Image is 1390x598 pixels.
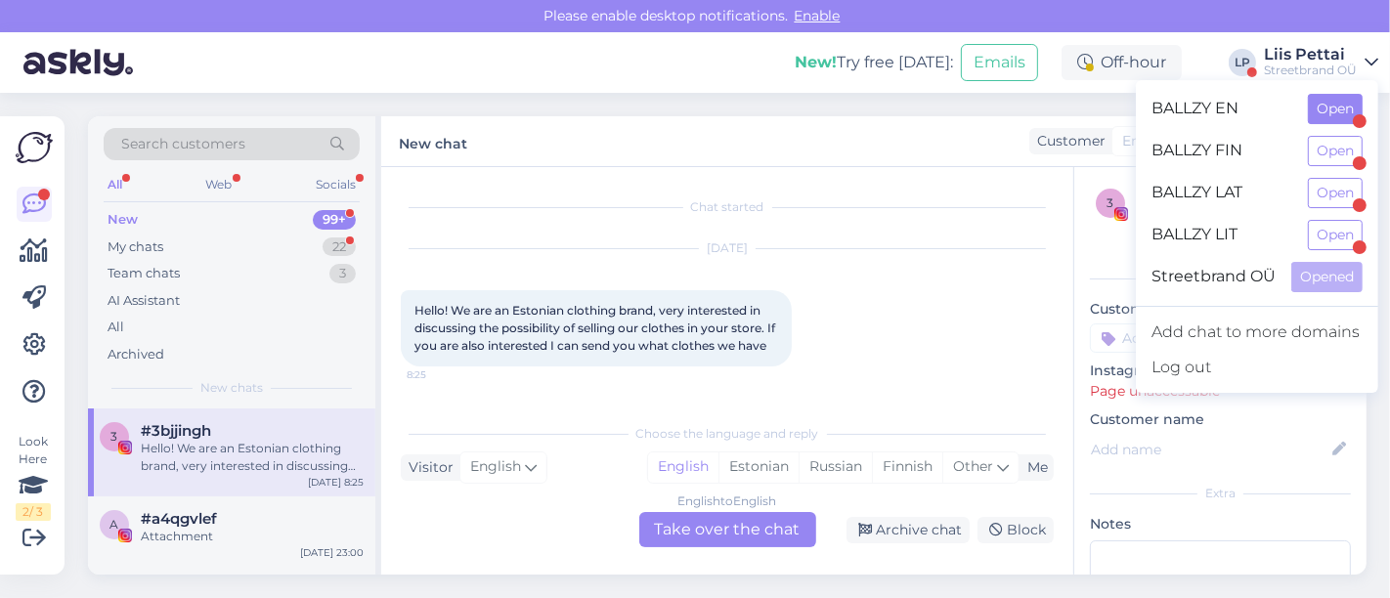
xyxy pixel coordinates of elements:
span: Streetbrand OÜ [1151,262,1276,292]
span: 8:25 [407,367,480,382]
div: Attachment [141,528,364,545]
div: 99+ [313,210,356,230]
div: All [104,172,126,197]
p: Customer tags [1090,299,1351,320]
div: [DATE] [401,239,1054,257]
span: BALLZY FIN [1151,136,1292,166]
span: Search customers [121,134,245,154]
div: Team chats [108,264,180,283]
div: Log out [1136,350,1378,385]
div: 2 / 3 [16,503,51,521]
span: 3 [1108,195,1114,210]
div: Russian [799,452,872,482]
div: 22 [323,237,356,257]
button: Opened [1291,262,1363,292]
div: Archive chat [847,517,970,543]
span: BALLZY LAT [1151,178,1292,208]
div: English [648,452,718,482]
p: Notes [1090,514,1351,534]
span: 3 [111,429,118,444]
div: English to English [678,492,777,510]
div: Off-hour [1062,45,1182,80]
div: Estonian [718,452,799,482]
div: Customer information [1090,270,1351,287]
span: Other [953,457,993,475]
div: Chat started [401,198,1054,216]
input: Add a tag [1090,323,1351,353]
p: Instagram page [1090,361,1351,381]
img: Askly Logo [16,132,53,163]
span: #a4qgvlef [141,510,217,528]
button: Open [1308,136,1363,166]
div: [DATE] 8:25 [308,475,364,490]
div: Extra [1090,485,1351,502]
span: English [470,456,521,478]
div: Archived [108,345,164,364]
div: My chats [108,237,163,257]
div: Liis Pettai [1264,47,1357,63]
label: New chat [399,128,467,154]
span: BALLZY EN [1151,94,1292,124]
span: New chats [200,379,263,397]
button: Open [1308,178,1363,208]
p: Customer name [1090,409,1351,430]
div: Look Here [16,433,51,521]
div: Web [202,172,237,197]
div: [DATE] 23:00 [300,545,364,560]
div: New [108,210,138,230]
div: Me [1020,457,1048,478]
div: Hello! We are an Estonian clothing brand, very interested in discussing the possibility of sellin... [141,440,364,475]
b: New! [795,53,837,71]
div: Take over the chat [639,512,816,547]
span: Hello! We are an Estonian clothing brand, very interested in discussing the possibility of sellin... [414,303,778,353]
a: Add chat to more domains [1136,315,1378,350]
div: Block [977,517,1054,543]
span: a [110,517,119,532]
span: Enable [789,7,847,24]
div: Visitor [401,457,454,478]
div: Streetbrand OÜ [1264,63,1357,78]
input: Add name [1091,439,1328,460]
div: 3 [329,264,356,283]
div: Choose the language and reply [401,425,1054,443]
div: Customer [1029,131,1106,151]
div: Try free [DATE]: [795,51,953,74]
button: Open [1308,94,1363,124]
button: Open [1308,220,1363,250]
span: BALLZY LIT [1151,220,1292,250]
span: English [1122,131,1173,151]
div: All [108,318,124,337]
span: #3bjjingh [141,422,211,440]
div: Finnish [872,452,942,482]
div: Socials [312,172,360,197]
div: LP [1229,49,1256,76]
p: Page unaccessable [1090,381,1351,402]
a: Liis PettaiStreetbrand OÜ [1264,47,1378,78]
button: Emails [961,44,1038,81]
div: AI Assistant [108,291,180,311]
